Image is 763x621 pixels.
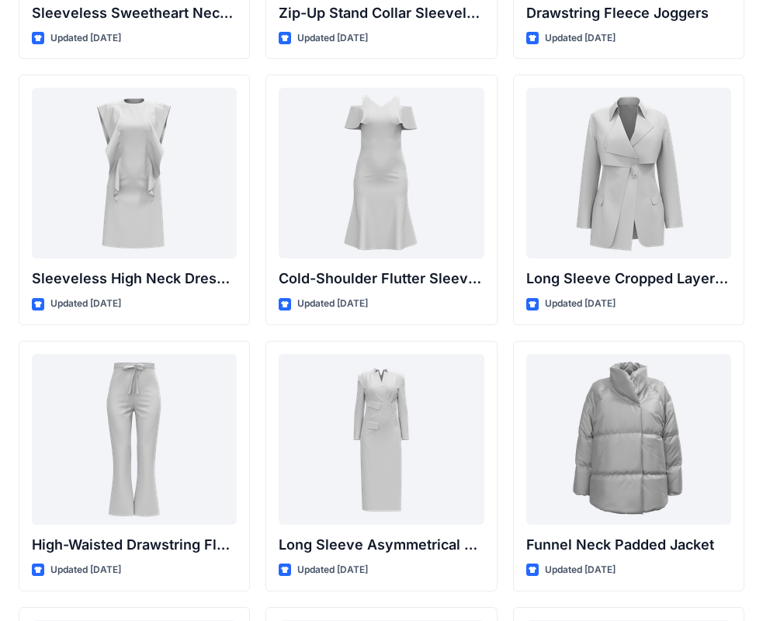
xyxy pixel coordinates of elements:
[526,88,731,258] a: Long Sleeve Cropped Layered Blazer Dress
[297,296,368,312] p: Updated [DATE]
[32,354,237,525] a: High-Waisted Drawstring Flare Trousers
[279,88,484,258] a: Cold-Shoulder Flutter Sleeve Midi Dress
[526,2,731,24] p: Drawstring Fleece Joggers
[545,296,616,312] p: Updated [DATE]
[526,354,731,525] a: Funnel Neck Padded Jacket
[32,268,237,290] p: Sleeveless High Neck Dress with Front Ruffle
[279,2,484,24] p: Zip-Up Stand Collar Sleeveless Vest
[279,268,484,290] p: Cold-Shoulder Flutter Sleeve Midi Dress
[50,562,121,578] p: Updated [DATE]
[297,30,368,47] p: Updated [DATE]
[545,562,616,578] p: Updated [DATE]
[279,534,484,556] p: Long Sleeve Asymmetrical Wrap Midi Dress
[50,30,121,47] p: Updated [DATE]
[545,30,616,47] p: Updated [DATE]
[297,562,368,578] p: Updated [DATE]
[279,354,484,525] a: Long Sleeve Asymmetrical Wrap Midi Dress
[32,88,237,258] a: Sleeveless High Neck Dress with Front Ruffle
[526,534,731,556] p: Funnel Neck Padded Jacket
[32,534,237,556] p: High-Waisted Drawstring Flare Trousers
[526,268,731,290] p: Long Sleeve Cropped Layered Blazer Dress
[32,2,237,24] p: Sleeveless Sweetheart Neck Twist-Front Crop Top
[50,296,121,312] p: Updated [DATE]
